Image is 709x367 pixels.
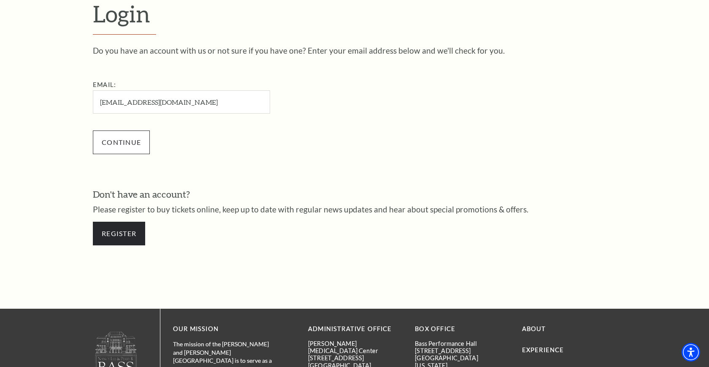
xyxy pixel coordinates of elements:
p: BOX OFFICE [415,324,509,334]
p: Do you have an account with us or not sure if you have one? Enter your email address below and we... [93,46,616,54]
p: Administrative Office [308,324,402,334]
p: [STREET_ADDRESS] [415,347,509,354]
p: [STREET_ADDRESS] [308,354,402,362]
a: About [522,325,546,332]
p: OUR MISSION [173,324,279,334]
p: [PERSON_NAME][MEDICAL_DATA] Center [308,340,402,355]
input: Required [93,90,270,114]
p: Please register to buy tickets online, keep up to date with regular news updates and hear about s... [93,205,616,213]
div: Accessibility Menu [682,343,700,362]
input: Submit button [93,130,150,154]
h3: Don't have an account? [93,188,616,201]
label: Email: [93,81,116,88]
a: Register [93,222,145,245]
a: Experience [522,346,564,353]
p: Bass Performance Hall [415,340,509,347]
